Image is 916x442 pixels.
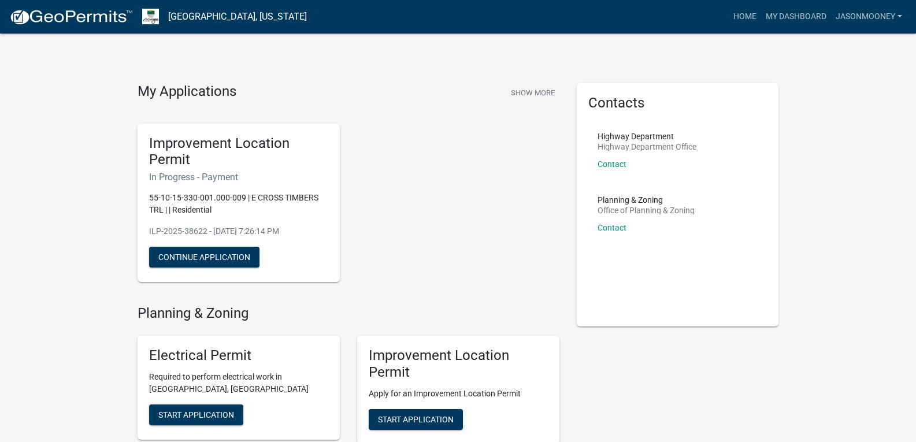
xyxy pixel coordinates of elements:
[149,247,259,268] button: Continue Application
[598,132,696,140] p: Highway Department
[149,135,328,169] h5: Improvement Location Permit
[149,404,243,425] button: Start Application
[149,347,328,364] h5: Electrical Permit
[149,192,328,216] p: 55-10-15-330-001.000-009 | E CROSS TIMBERS TRL | | Residential
[598,196,695,204] p: Planning & Zoning
[149,371,328,395] p: Required to perform electrical work in [GEOGRAPHIC_DATA], [GEOGRAPHIC_DATA]
[149,225,328,237] p: ILP-2025-38622 - [DATE] 7:26:14 PM
[158,410,234,419] span: Start Application
[598,159,626,169] a: Contact
[588,95,767,112] h5: Contacts
[598,143,696,151] p: Highway Department Office
[168,7,307,27] a: [GEOGRAPHIC_DATA], [US_STATE]
[598,206,695,214] p: Office of Planning & Zoning
[831,6,907,28] a: Jasonmooney
[138,305,559,322] h4: Planning & Zoning
[142,9,159,24] img: Morgan County, Indiana
[761,6,831,28] a: My Dashboard
[138,83,236,101] h4: My Applications
[369,409,463,430] button: Start Application
[729,6,761,28] a: Home
[149,172,328,183] h6: In Progress - Payment
[506,83,559,102] button: Show More
[369,347,548,381] h5: Improvement Location Permit
[369,388,548,400] p: Apply for an Improvement Location Permit
[598,223,626,232] a: Contact
[378,414,454,424] span: Start Application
